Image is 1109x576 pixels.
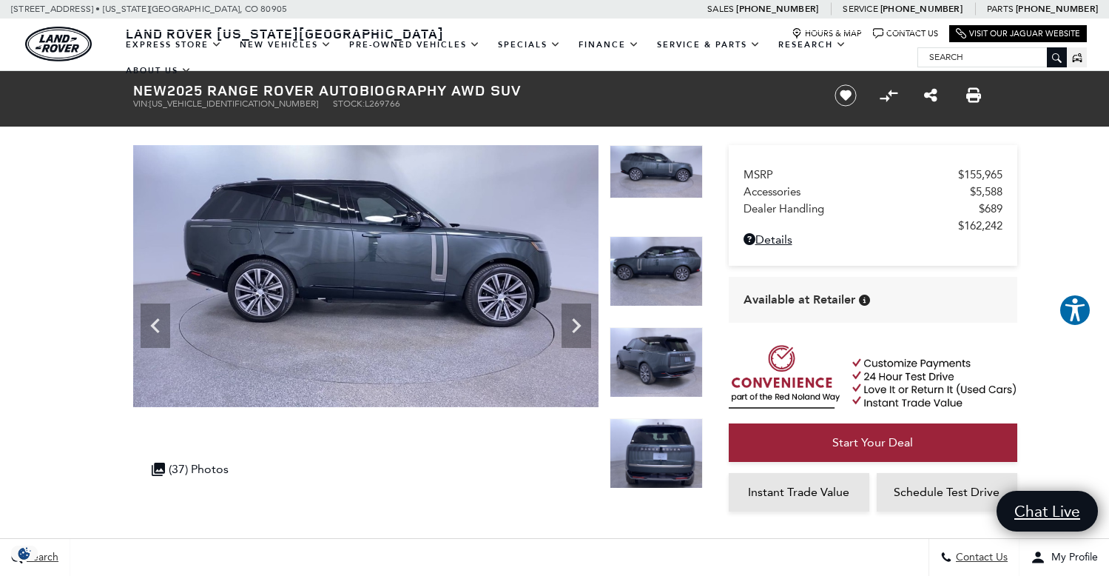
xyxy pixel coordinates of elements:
[970,185,1002,198] span: $5,588
[979,202,1002,215] span: $689
[1007,501,1088,521] span: Chat Live
[744,202,979,215] span: Dealer Handling
[829,84,862,107] button: Save vehicle
[1059,294,1091,329] aside: Accessibility Help Desk
[610,327,703,398] img: New 2025 Belgravia Green Land Rover Autobiography image 11
[141,304,170,348] div: Previous
[707,4,734,14] span: Sales
[610,236,703,307] img: New 2025 Belgravia Green Land Rover Autobiography image 10
[843,4,877,14] span: Service
[744,168,958,181] span: MSRP
[562,304,591,348] div: Next
[25,27,92,61] a: land-rover
[894,485,1000,499] span: Schedule Test Drive
[7,546,41,561] section: Click to Open Cookie Consent Modal
[133,145,599,407] img: New 2025 Belgravia Green Land Rover Autobiography image 9
[748,485,849,499] span: Instant Trade Value
[1016,3,1098,15] a: [PHONE_NUMBER]
[117,58,200,84] a: About Us
[610,145,703,198] img: New 2025 Belgravia Green Land Rover Autobiography image 9
[966,87,981,104] a: Print this New 2025 Range Rover Autobiography AWD SUV
[877,473,1017,512] a: Schedule Test Drive
[133,80,167,100] strong: New
[489,32,570,58] a: Specials
[744,292,855,308] span: Available at Retailer
[333,98,365,109] span: Stock:
[365,98,400,109] span: L269766
[1019,539,1109,576] button: Open user profile menu
[610,418,703,489] img: New 2025 Belgravia Green Land Rover Autobiography image 12
[744,168,1002,181] a: MSRP $155,965
[987,4,1014,14] span: Parts
[340,32,489,58] a: Pre-Owned Vehicles
[231,32,340,58] a: New Vehicles
[1059,294,1091,326] button: Explore your accessibility options
[729,423,1017,462] a: Start Your Deal
[7,546,41,561] img: Opt-Out Icon
[880,3,963,15] a: [PHONE_NUMBER]
[769,32,855,58] a: Research
[958,168,1002,181] span: $155,965
[956,28,1080,39] a: Visit Our Jaguar Website
[952,552,1008,564] span: Contact Us
[11,4,287,14] a: [STREET_ADDRESS] • [US_STATE][GEOGRAPHIC_DATA], CO 80905
[133,82,810,98] h1: 2025 Range Rover Autobiography AWD SUV
[792,28,862,39] a: Hours & Map
[744,202,1002,215] a: Dealer Handling $689
[117,24,453,42] a: Land Rover [US_STATE][GEOGRAPHIC_DATA]
[958,219,1002,232] span: $162,242
[117,32,917,84] nav: Main Navigation
[117,32,231,58] a: EXPRESS STORE
[149,98,318,109] span: [US_VEHICLE_IDENTIFICATION_NUMBER]
[744,232,1002,247] a: Details
[918,48,1066,66] input: Search
[736,3,818,15] a: [PHONE_NUMBER]
[729,473,869,512] a: Instant Trade Value
[1045,552,1098,564] span: My Profile
[744,219,1002,232] a: $162,242
[25,27,92,61] img: Land Rover
[126,24,444,42] span: Land Rover [US_STATE][GEOGRAPHIC_DATA]
[873,28,938,39] a: Contact Us
[832,435,913,449] span: Start Your Deal
[144,455,236,483] div: (37) Photos
[859,295,870,306] div: Vehicle is in stock and ready for immediate delivery. Due to demand, availability is subject to c...
[997,491,1098,532] a: Chat Live
[744,185,970,198] span: Accessories
[924,87,937,104] a: Share this New 2025 Range Rover Autobiography AWD SUV
[570,32,648,58] a: Finance
[744,185,1002,198] a: Accessories $5,588
[133,98,149,109] span: VIN:
[877,84,900,107] button: Compare Vehicle
[648,32,769,58] a: Service & Parts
